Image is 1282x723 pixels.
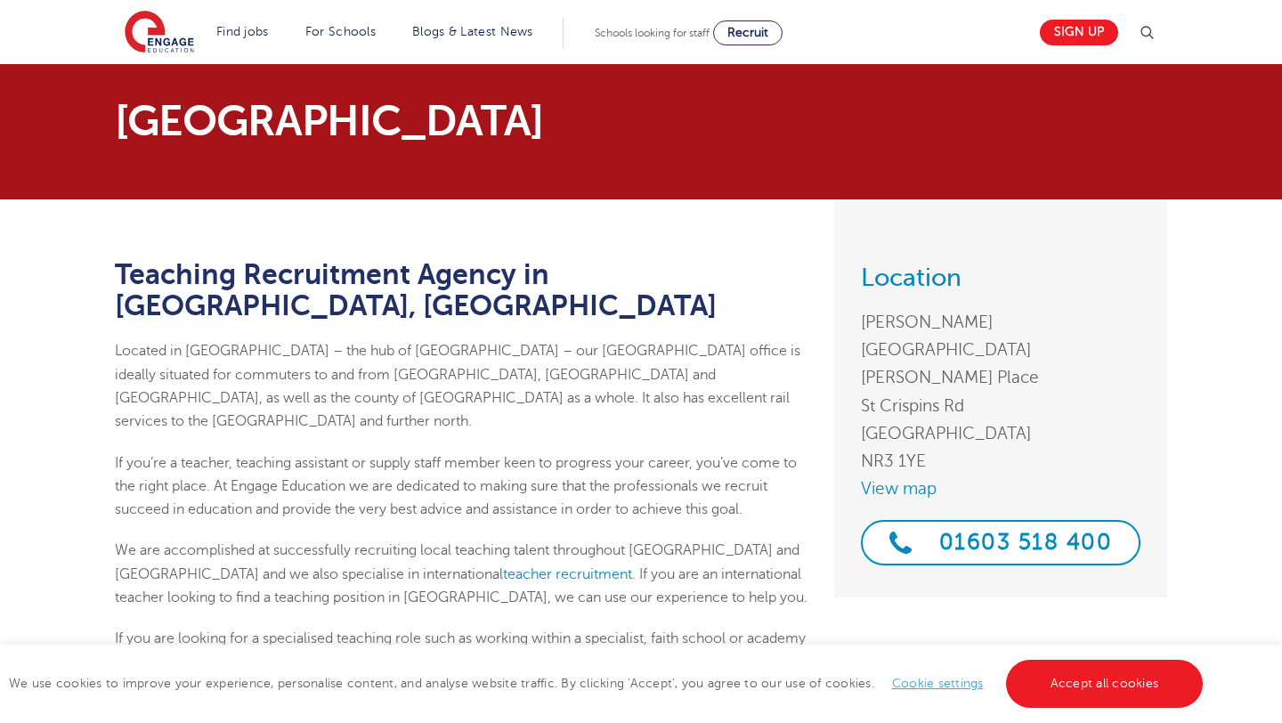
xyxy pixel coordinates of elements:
[115,630,806,670] span: If you are looking for a specialised teaching role such as working within a specialist, faith sch...
[861,520,1140,565] a: 01603 518 400
[115,343,800,429] span: Located in [GEOGRAPHIC_DATA] – the hub of [GEOGRAPHIC_DATA] – our [GEOGRAPHIC_DATA] office is ide...
[305,25,376,38] a: For Schools
[9,677,1207,690] span: We use cookies to improve your experience, personalise content, and analyse website traffic. By c...
[412,25,533,38] a: Blogs & Latest News
[216,25,269,38] a: Find jobs
[595,27,710,39] span: Schools looking for staff
[115,259,808,321] h1: Teaching Recruitment Agency in [GEOGRAPHIC_DATA], [GEOGRAPHIC_DATA]
[861,308,1140,475] address: [PERSON_NAME][GEOGRAPHIC_DATA] [PERSON_NAME] Place St Crispins Rd [GEOGRAPHIC_DATA] NR3 1YE
[1006,660,1204,708] a: Accept all cookies
[727,26,768,39] span: Recruit
[125,11,194,55] img: Engage Education
[892,677,984,690] a: Cookie settings
[115,100,808,142] p: [GEOGRAPHIC_DATA]
[503,566,632,582] a: teacher recruitment
[1040,20,1118,45] a: Sign up
[115,455,797,518] span: If you’re a teacher, teaching assistant or supply staff member keen to progress your career, you’...
[861,475,1140,502] a: View map
[861,265,1140,290] h3: Location
[713,20,783,45] a: Recruit
[115,542,807,605] span: We are accomplished at successfully recruiting local teaching talent throughout [GEOGRAPHIC_DATA]...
